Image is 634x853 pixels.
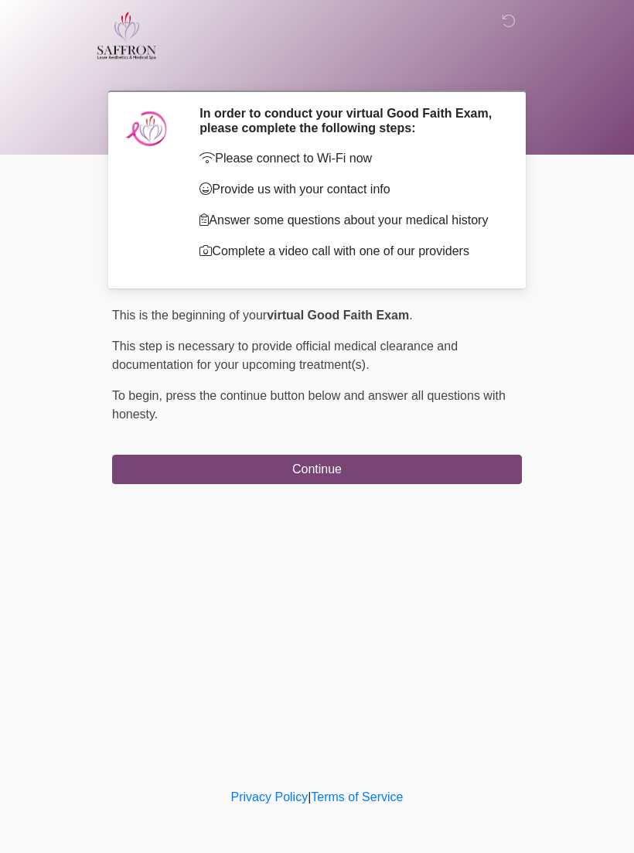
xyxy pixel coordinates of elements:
[231,790,308,804] a: Privacy Policy
[112,389,506,421] span: press the continue button below and answer all questions with honesty.
[199,180,499,199] p: Provide us with your contact info
[112,339,458,371] span: This step is necessary to provide official medical clearance and documentation for your upcoming ...
[311,790,403,804] a: Terms of Service
[409,309,412,322] span: .
[267,309,409,322] strong: virtual Good Faith Exam
[199,106,499,135] h2: In order to conduct your virtual Good Faith Exam, please complete the following steps:
[199,211,499,230] p: Answer some questions about your medical history
[199,149,499,168] p: Please connect to Wi-Fi now
[112,389,165,402] span: To begin,
[112,455,522,484] button: Continue
[112,309,267,322] span: This is the beginning of your
[308,790,311,804] a: |
[199,242,499,261] p: Complete a video call with one of our providers
[124,106,170,152] img: Agent Avatar
[97,12,157,60] img: Saffron Laser Aesthetics and Medical Spa Logo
